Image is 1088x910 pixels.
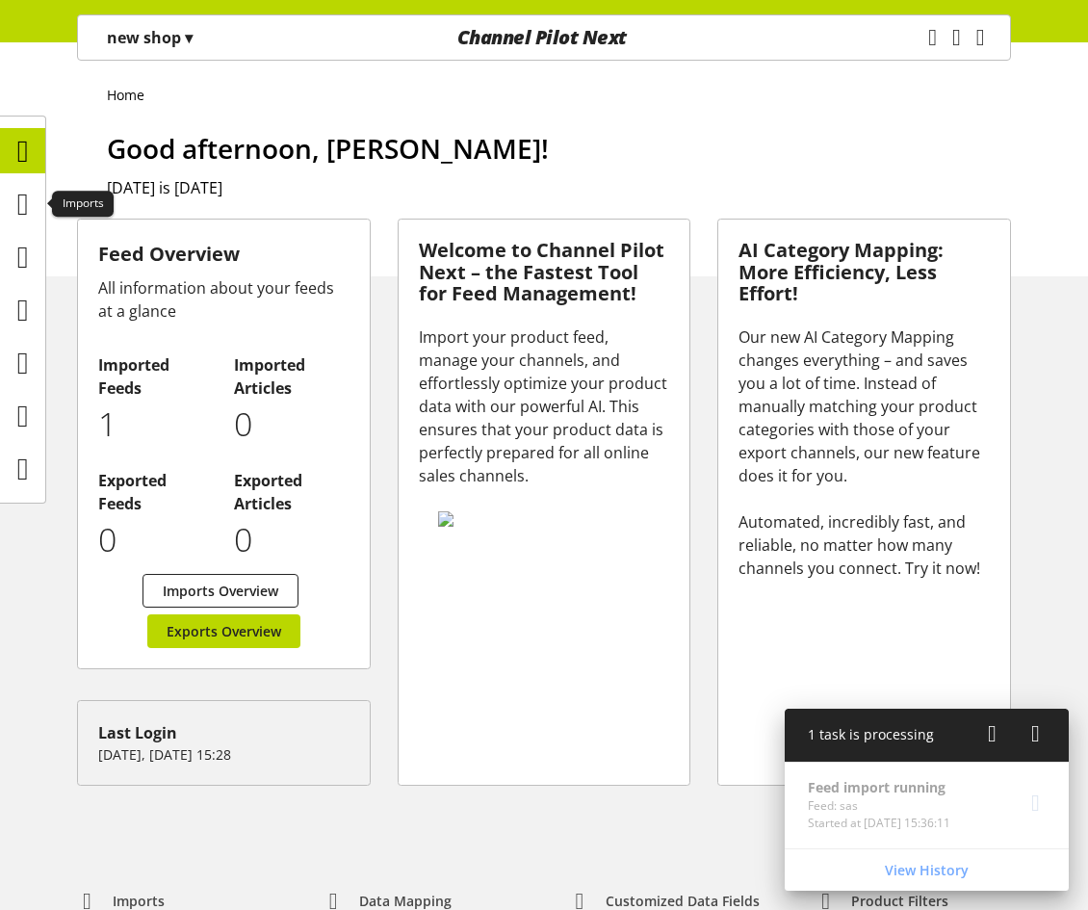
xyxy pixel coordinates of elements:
[789,853,1065,887] a: View History
[98,276,350,323] div: All information about your feeds at a glance
[234,469,350,515] h2: Exported Articles
[738,325,990,580] div: Our new AI Category Mapping changes everything – and saves you a lot of time. Instead of manually...
[98,353,214,400] h2: Imported Feeds
[98,515,214,564] p: 0
[107,26,193,49] p: new shop
[142,574,298,608] a: Imports Overview
[438,511,646,527] img: 78e1b9dcff1e8392d83655fcfc870417.svg
[419,240,670,305] h3: Welcome to Channel Pilot Next – the Fastest Tool for Feed Management!
[167,621,281,641] span: Exports Overview
[185,27,193,48] span: ▾
[107,176,1011,199] h2: [DATE] is [DATE]
[808,725,934,743] span: 1 task is processing
[77,14,1011,61] nav: main navigation
[52,191,114,218] div: Imports
[419,325,670,487] div: Import your product feed, manage your channels, and effortlessly optimize your product data with ...
[98,240,350,269] h3: Feed Overview
[98,721,350,744] div: Last Login
[98,744,350,765] p: [DATE], [DATE] 15:28
[885,860,969,880] span: View History
[147,614,300,648] a: Exports Overview
[234,400,350,449] p: 0
[738,240,990,305] h3: AI Category Mapping: More Efficiency, Less Effort!
[98,469,214,515] h2: Exported Feeds
[234,515,350,564] p: 0
[163,581,278,601] span: Imports Overview
[98,400,214,449] p: 1
[234,353,350,400] h2: Imported Articles
[107,130,549,167] span: Good afternoon, [PERSON_NAME]!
